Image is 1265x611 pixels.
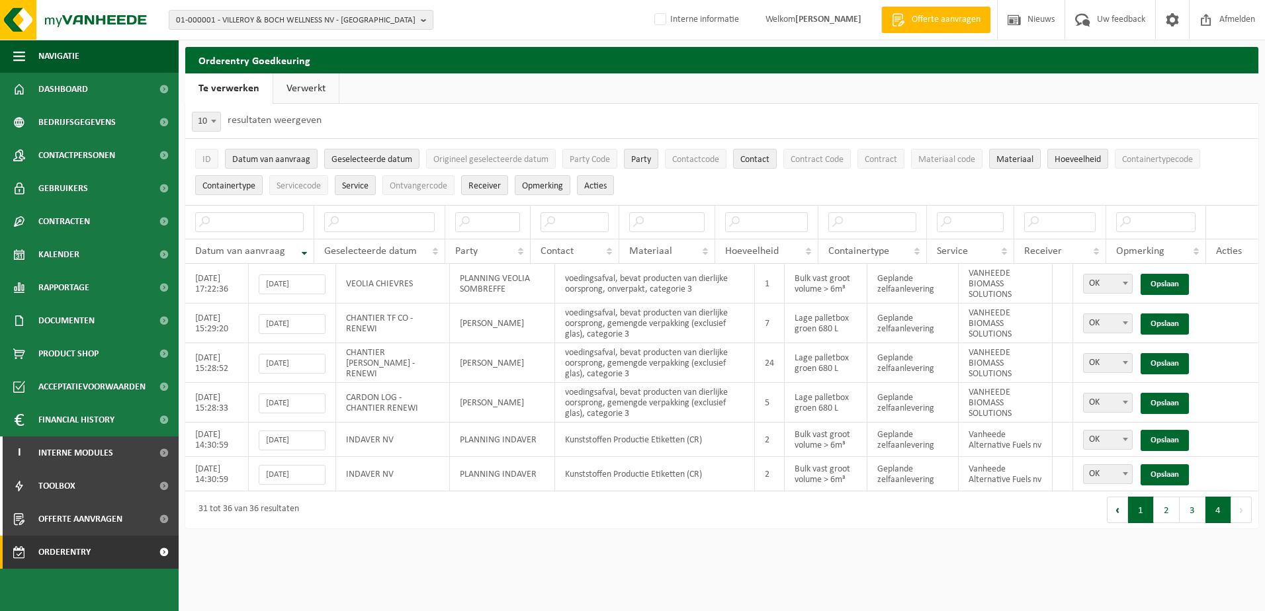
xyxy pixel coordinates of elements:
span: OK [1084,314,1132,333]
span: OK [1083,313,1133,333]
span: Geselecteerde datum [324,246,417,257]
td: Geplande zelfaanlevering [867,343,959,383]
td: voedingsafval, bevat producten van dierlijke oorsprong, gemengde verpakking (exclusief glas), cat... [555,383,756,423]
td: VANHEEDE BIOMASS SOLUTIONS [959,383,1053,423]
button: Next [1231,497,1252,523]
a: Verwerkt [273,73,339,104]
button: Materiaal codeMateriaal code: Activate to sort [911,149,982,169]
button: ContainertypecodeContainertypecode: Activate to sort [1115,149,1200,169]
span: Acties [1216,246,1242,257]
span: Service [937,246,968,257]
div: 31 tot 36 van 36 resultaten [192,498,299,522]
span: OK [1083,353,1133,373]
span: Bedrijfsgegevens [38,106,116,139]
td: Geplande zelfaanlevering [867,457,959,491]
span: Datum van aanvraag [195,246,285,257]
a: Opslaan [1141,430,1189,451]
span: Opmerking [1116,246,1164,257]
span: Opmerking [522,181,563,191]
td: [PERSON_NAME] [450,383,554,423]
span: Receiver [1024,246,1062,257]
span: Party [455,246,478,257]
td: INDAVER NV [336,423,451,457]
span: OK [1083,464,1133,484]
a: Opslaan [1141,393,1189,414]
span: Navigatie [38,40,79,73]
button: Datum van aanvraagDatum van aanvraag: Activate to remove sorting [225,149,318,169]
span: Party Code [570,155,610,165]
td: PLANNING VEOLIA SOMBREFFE [450,264,554,304]
span: Materiaal [996,155,1033,165]
span: Materiaal [629,246,672,257]
button: HoeveelheidHoeveelheid: Activate to sort [1047,149,1108,169]
span: OK [1083,430,1133,450]
span: Servicecode [277,181,321,191]
td: VEOLIA CHIEVRES [336,264,451,304]
td: VANHEEDE BIOMASS SOLUTIONS [959,304,1053,343]
button: ReceiverReceiver: Activate to sort [461,175,508,195]
a: Opslaan [1141,274,1189,295]
button: 01-000001 - VILLEROY & BOCH WELLNESS NV - [GEOGRAPHIC_DATA] [169,10,433,30]
button: 4 [1205,497,1231,523]
span: ID [202,155,211,165]
span: Receiver [468,181,501,191]
span: Acties [584,181,607,191]
button: Geselecteerde datumGeselecteerde datum: Activate to sort [324,149,419,169]
td: 2 [755,423,785,457]
td: Geplande zelfaanlevering [867,264,959,304]
td: PLANNING INDAVER [450,457,554,491]
span: Service [342,181,369,191]
td: CHANTIER TF CO - RENEWI [336,304,451,343]
button: ContainertypeContainertype: Activate to sort [195,175,263,195]
td: Bulk vast groot volume > 6m³ [785,264,867,304]
button: IDID: Activate to sort [195,149,218,169]
label: resultaten weergeven [228,115,322,126]
span: Gebruikers [38,172,88,205]
span: Dashboard [38,73,88,106]
td: Lage palletbox groen 680 L [785,383,867,423]
td: Vanheede Alternative Fuels nv [959,457,1053,491]
span: Contract [865,155,897,165]
button: Party CodeParty Code: Activate to sort [562,149,617,169]
a: Opslaan [1141,464,1189,485]
td: Vanheede Alternative Fuels nv [959,423,1053,457]
td: Bulk vast groot volume > 6m³ [785,457,867,491]
td: voedingsafval, bevat producten van dierlijke oorsprong, gemengde verpakking (exclusief glas), cat... [555,304,756,343]
td: Lage palletbox groen 680 L [785,343,867,383]
button: ServicecodeServicecode: Activate to sort [269,175,328,195]
button: ServiceService: Activate to sort [335,175,376,195]
span: Interne modules [38,436,113,469]
td: 5 [755,383,785,423]
a: Te verwerken [185,73,273,104]
td: 24 [755,343,785,383]
span: Kalender [38,238,79,271]
td: VANHEEDE BIOMASS SOLUTIONS [959,343,1053,383]
td: INDAVER NV [336,457,451,491]
span: 10 [192,112,221,132]
span: Contract Code [791,155,844,165]
span: Offerte aanvragen [908,13,984,26]
span: Origineel geselecteerde datum [433,155,548,165]
span: OK [1084,274,1132,293]
td: PLANNING INDAVER [450,423,554,457]
td: Geplande zelfaanlevering [867,304,959,343]
span: OK [1084,393,1132,412]
button: Contract CodeContract Code: Activate to sort [783,149,851,169]
span: Product Shop [38,337,99,370]
td: [DATE] 15:28:52 [185,343,249,383]
span: Toolbox [38,469,75,503]
span: Orderentry Goedkeuring [38,536,150,569]
button: OpmerkingOpmerking: Activate to sort [515,175,570,195]
span: Containertypecode [1122,155,1193,165]
span: Documenten [38,304,95,337]
button: Previous [1107,497,1128,523]
span: Hoeveelheid [1055,155,1101,165]
td: Bulk vast groot volume > 6m³ [785,423,867,457]
span: Datum van aanvraag [232,155,310,165]
button: 3 [1180,497,1205,523]
span: OK [1084,465,1132,483]
span: Geselecteerde datum [331,155,412,165]
td: [DATE] 14:30:59 [185,423,249,457]
span: Financial History [38,403,114,436]
button: ContactContact: Activate to sort [733,149,777,169]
